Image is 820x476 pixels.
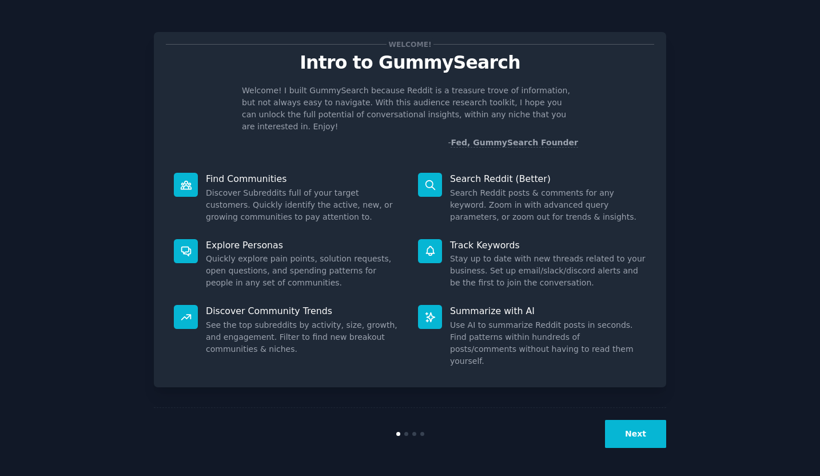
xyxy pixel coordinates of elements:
[206,173,402,185] p: Find Communities
[242,85,578,133] p: Welcome! I built GummySearch because Reddit is a treasure trove of information, but not always ea...
[450,253,646,289] dd: Stay up to date with new threads related to your business. Set up email/slack/discord alerts and ...
[450,173,646,185] p: Search Reddit (Better)
[166,53,654,73] p: Intro to GummySearch
[206,305,402,317] p: Discover Community Trends
[448,137,578,149] div: -
[450,319,646,367] dd: Use AI to summarize Reddit posts in seconds. Find patterns within hundreds of posts/comments with...
[206,319,402,355] dd: See the top subreddits by activity, size, growth, and engagement. Filter to find new breakout com...
[450,239,646,251] p: Track Keywords
[206,239,402,251] p: Explore Personas
[206,187,402,223] dd: Discover Subreddits full of your target customers. Quickly identify the active, new, or growing c...
[450,187,646,223] dd: Search Reddit posts & comments for any keyword. Zoom in with advanced query parameters, or zoom o...
[450,305,646,317] p: Summarize with AI
[387,38,433,50] span: Welcome!
[206,253,402,289] dd: Quickly explore pain points, solution requests, open questions, and spending patterns for people ...
[605,420,666,448] button: Next
[451,138,578,148] a: Fed, GummySearch Founder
